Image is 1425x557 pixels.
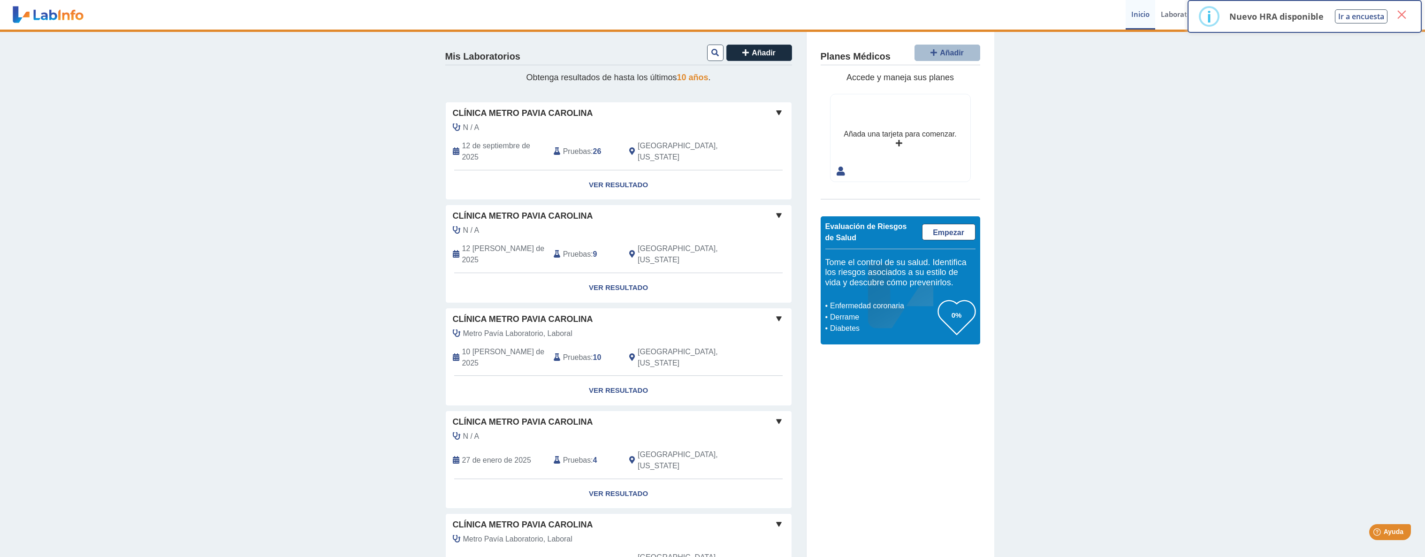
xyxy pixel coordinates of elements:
[591,353,593,361] font: :
[446,273,792,303] a: Ver resultado
[638,244,718,264] font: [GEOGRAPHIC_DATA], [US_STATE]
[462,243,547,266] span: 12 de mayo de 2025
[446,170,792,200] a: Ver resultado
[591,147,593,155] font: :
[453,314,593,324] font: Clínica Metro Pavia Carolina
[940,49,964,57] font: Añadir
[463,329,572,337] font: Metro Pavía Laboratorio, Laboral
[453,520,593,529] font: Clínica Metro Pavia Carolina
[952,311,962,319] font: 0%
[462,455,531,466] span: 27 de enero de 2025
[1341,520,1415,547] iframe: Lanzador de widgets de ayuda
[591,250,593,258] font: :
[593,147,602,155] font: 26
[825,222,907,242] font: Evaluación de Riesgos de Salud
[1131,9,1150,19] font: Inicio
[1207,6,1212,27] font: i
[463,534,572,545] span: Metro Pavía Laboratorio, Laboral
[463,225,480,236] span: N / A
[830,313,859,321] font: Derrame
[589,283,648,291] font: Ver resultado
[462,140,547,163] span: 12 de septiembre de 2025
[593,353,602,361] font: 10
[752,49,776,57] font: Añadir
[563,147,591,155] font: Pruebas
[1161,9,1204,19] font: Laboratorios
[463,123,480,131] font: N / A
[933,229,964,237] font: Empezar
[593,250,597,258] font: 9
[638,346,741,369] span: Carolina, Puerto Rico
[463,535,572,543] font: Metro Pavía Laboratorio, Laboral
[445,51,520,61] font: Mis Laboratorios
[1393,6,1410,23] button: Cerrar este diálogo
[463,431,480,442] span: N / A
[462,244,545,264] font: 12 [PERSON_NAME] de 2025
[1338,11,1384,22] font: Ir a encuesta
[563,353,591,361] font: Pruebas
[922,224,975,240] a: Empezar
[453,108,593,118] font: Clínica Metro Pavia Carolina
[830,302,904,310] font: Enfermedad coronaria
[463,432,480,440] font: N / A
[589,386,648,394] font: Ver resultado
[1396,3,1408,26] font: ×
[638,140,741,163] span: Carolina, Puerto Rico
[821,51,891,61] font: Planes Médicos
[638,142,718,161] font: [GEOGRAPHIC_DATA], [US_STATE]
[709,73,711,82] font: .
[463,328,572,339] span: Metro Pavía Laboratorio, Laboral
[830,324,860,332] font: Diabetes
[462,142,530,161] font: 12 de septiembre de 2025
[677,73,709,82] font: 10 años
[846,73,954,82] font: Accede y maneja sus planes
[914,45,980,61] button: Añadir
[844,130,956,138] font: Añada una tarjeta para comenzar.
[638,348,718,367] font: [GEOGRAPHIC_DATA], [US_STATE]
[1335,9,1387,23] button: Ir a encuesta
[446,479,792,509] a: Ver resultado
[638,450,718,470] font: [GEOGRAPHIC_DATA], [US_STATE]
[462,348,545,367] font: 10 [PERSON_NAME] de 2025
[446,376,792,405] a: Ver resultado
[463,226,480,234] font: N / A
[453,417,593,427] font: Clínica Metro Pavia Carolina
[563,456,591,464] font: Pruebas
[463,122,480,133] span: N / A
[591,456,593,464] font: :
[638,449,741,472] span: Carolina, Puerto Rico
[563,250,591,258] font: Pruebas
[593,456,597,464] font: 4
[589,489,648,497] font: Ver resultado
[1229,11,1324,22] font: Nuevo HRA disponible
[638,243,741,266] span: Carolina, Puerto Rico
[462,456,531,464] font: 27 de enero de 2025
[726,45,792,61] button: Añadir
[526,73,677,82] font: Obtenga resultados de hasta los últimos
[589,181,648,189] font: Ver resultado
[825,258,967,287] font: Tome el control de su salud. Identifica los riesgos asociados a su estilo de vida y descubre cómo...
[453,211,593,221] font: Clínica Metro Pavia Carolina
[462,346,547,369] span: 10 de mayo de 2025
